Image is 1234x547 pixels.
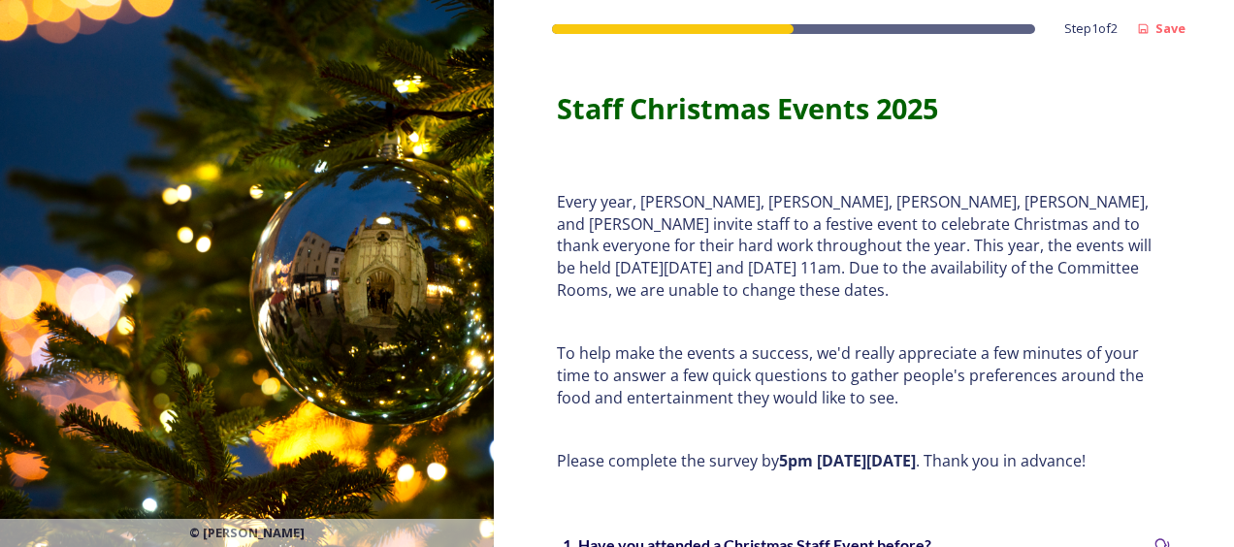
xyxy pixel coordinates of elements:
span: Step 1 of 2 [1064,19,1118,38]
span: © [PERSON_NAME] [189,524,305,542]
p: To help make the events a success, we'd really appreciate a few minutes of your time to answer a ... [557,342,1171,408]
p: Every year, [PERSON_NAME], [PERSON_NAME], [PERSON_NAME], [PERSON_NAME], and [PERSON_NAME] invite ... [557,191,1171,302]
strong: 5pm [DATE][DATE] [779,450,916,471]
strong: Save [1155,19,1185,37]
strong: Staff Christmas Events 2025 [557,89,938,127]
p: Please complete the survey by . Thank you in advance! [557,450,1171,472]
